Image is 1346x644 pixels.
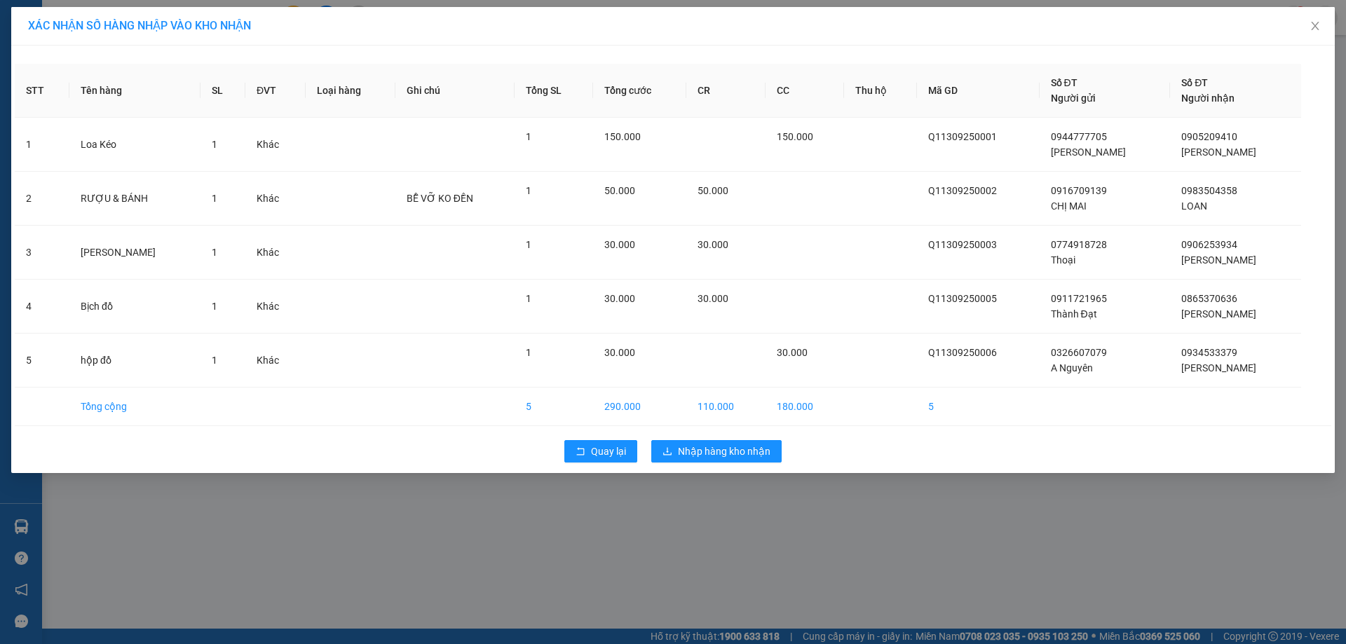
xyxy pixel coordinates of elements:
span: 0905209410 [1181,131,1237,142]
th: Tổng SL [515,64,592,118]
span: Quay lại [591,444,626,459]
span: [PERSON_NAME] [1051,146,1126,158]
span: Nhập hàng kho nhận [678,444,770,459]
span: 0944777705 [1051,131,1107,142]
span: Số ĐT [1051,77,1078,88]
td: Bịch đồ [69,280,200,334]
span: Thành Đạt [1051,308,1097,320]
span: Q11309250006 [928,347,997,358]
td: 5 [515,388,592,426]
td: 1 [15,118,69,172]
span: Q11309250002 [928,185,997,196]
span: 30.000 [777,347,808,358]
span: 30.000 [698,293,728,304]
span: 1 [212,301,217,312]
td: 3 [15,226,69,280]
span: Thoại [1051,254,1075,266]
span: 50.000 [604,185,635,196]
td: 5 [917,388,1040,426]
span: 1 [526,293,531,304]
span: [PERSON_NAME] [1181,146,1256,158]
span: Số ĐT [1181,77,1208,88]
span: 0911721965 [1051,293,1107,304]
th: Thu hộ [844,64,916,118]
span: 30.000 [604,293,635,304]
th: CC [766,64,845,118]
span: XÁC NHẬN SỐ HÀNG NHẬP VÀO KHO NHẬN [28,19,251,32]
th: Loại hàng [306,64,395,118]
span: 30.000 [604,347,635,358]
td: hộp đồ [69,334,200,388]
span: 0774918728 [1051,239,1107,250]
span: 1 [212,355,217,366]
td: RƯỢU & BÁNH [69,172,200,226]
span: download [662,446,672,458]
span: 0916709139 [1051,185,1107,196]
span: rollback [576,446,585,458]
span: close [1310,20,1321,32]
span: 0906253934 [1181,239,1237,250]
span: [PERSON_NAME] [1181,308,1256,320]
button: downloadNhập hàng kho nhận [651,440,782,463]
button: rollbackQuay lại [564,440,637,463]
span: 150.000 [777,131,813,142]
th: SL [200,64,245,118]
span: 1 [212,247,217,258]
td: Khác [245,118,306,172]
th: Ghi chú [395,64,515,118]
td: 110.000 [686,388,766,426]
span: LOAN [1181,200,1207,212]
th: ĐVT [245,64,306,118]
span: 30.000 [698,239,728,250]
span: 1 [526,347,531,358]
span: Người gửi [1051,93,1096,104]
td: Khác [245,172,306,226]
span: 0865370636 [1181,293,1237,304]
td: Khác [245,334,306,388]
span: 1 [212,193,217,204]
span: 0983504358 [1181,185,1237,196]
span: [PERSON_NAME] [1181,254,1256,266]
span: BỄ VỠ KO ĐỀN [407,193,473,204]
span: [PERSON_NAME] [1181,362,1256,374]
th: Tổng cước [593,64,686,118]
span: 30.000 [604,239,635,250]
td: 290.000 [593,388,686,426]
span: A Nguyên [1051,362,1093,374]
th: CR [686,64,766,118]
td: [PERSON_NAME] [69,226,200,280]
td: Khác [245,280,306,334]
span: Q11309250003 [928,239,997,250]
th: Tên hàng [69,64,200,118]
th: Mã GD [917,64,1040,118]
td: Tổng cộng [69,388,200,426]
span: 1 [526,185,531,196]
button: Close [1296,7,1335,46]
span: Q11309250005 [928,293,997,304]
span: 0326607079 [1051,347,1107,358]
span: 0934533379 [1181,347,1237,358]
th: STT [15,64,69,118]
span: 150.000 [604,131,641,142]
span: CHỊ MAI [1051,200,1087,212]
span: Người nhận [1181,93,1235,104]
span: 1 [212,139,217,150]
span: 1 [526,239,531,250]
span: 50.000 [698,185,728,196]
td: Khác [245,226,306,280]
td: 5 [15,334,69,388]
span: 1 [526,131,531,142]
td: 4 [15,280,69,334]
td: Loa Kéo [69,118,200,172]
td: 2 [15,172,69,226]
span: Q11309250001 [928,131,997,142]
td: 180.000 [766,388,845,426]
